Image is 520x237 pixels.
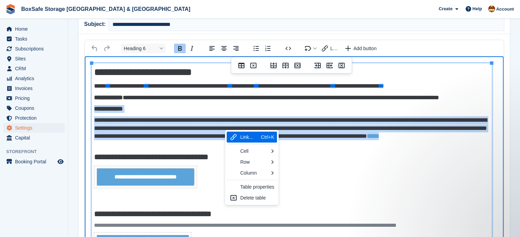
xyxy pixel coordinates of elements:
a: menu [3,103,65,113]
button: Undo [89,44,101,53]
span: Subscriptions [15,44,56,54]
span: Account [496,6,514,13]
div: Row [240,158,268,166]
div: Column [227,167,277,178]
div: Delete table [227,192,277,203]
button: Align left [206,44,218,53]
a: menu [3,84,65,93]
span: Tasks [15,34,56,44]
div: Table properties [240,183,275,191]
span: Add button [354,46,377,51]
button: Insert a call-to-action button [342,44,380,53]
a: menu [3,54,65,63]
button: Redo [101,44,112,53]
a: menu [3,34,65,44]
span: Storefront [6,148,68,155]
button: Delete row [292,61,303,70]
span: CRM [15,64,56,73]
button: Italic [186,44,198,53]
span: Settings [15,123,56,133]
div: Cell [240,147,268,155]
div: Delete table [240,194,275,202]
button: Numbered list [262,44,274,53]
button: Insert merge tag [303,44,319,53]
button: Source code [282,44,294,53]
div: Link... [240,133,258,141]
span: Subject: [84,20,108,28]
span: Help [472,5,482,12]
button: Insert row after [280,61,291,70]
div: Cell [227,146,277,157]
a: menu [3,133,65,143]
a: menu [3,64,65,73]
div: Row [227,157,277,167]
a: menu [3,123,65,133]
span: Capital [15,133,56,143]
img: stora-icon-8386f47178a22dfd0bd8f6a31ec36ba5ce8667c1dd55bd0f319d3a0aa187defe.svg [5,4,16,14]
span: Analytics [15,74,56,83]
span: Create [439,5,452,12]
button: Block Heading 6 [121,44,165,53]
button: Align center [218,44,230,53]
span: Pricing [15,93,56,103]
a: BoxSafe Storage [GEOGRAPHIC_DATA] & [GEOGRAPHIC_DATA] [18,3,193,15]
button: Delete table [248,61,259,70]
div: Column [240,169,268,177]
a: menu [3,44,65,54]
button: Table properties [236,61,247,70]
button: Insert column after [324,61,335,70]
div: Table properties [227,181,277,192]
button: Align right [230,44,242,53]
button: Insert row before [268,61,279,70]
span: Invoices [15,84,56,93]
button: Insert column before [312,61,323,70]
button: Insert link with variable [319,44,342,53]
span: Coupons [15,103,56,113]
button: Delete column [336,61,347,70]
a: menu [3,113,65,123]
span: Sites [15,54,56,63]
div: Link... [227,132,277,143]
span: Protection [15,113,56,123]
span: Home [15,24,56,34]
a: menu [3,24,65,34]
button: Bold [174,44,186,53]
button: Bullet list [250,44,262,53]
span: Link [330,46,339,51]
span: Heading 6 [124,46,157,51]
img: Kim [488,5,495,12]
a: menu [3,157,65,166]
a: Preview store [56,158,65,166]
span: Booking Portal [15,157,56,166]
div: Ctrl+K [261,133,274,141]
a: menu [3,74,65,83]
a: menu [3,93,65,103]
